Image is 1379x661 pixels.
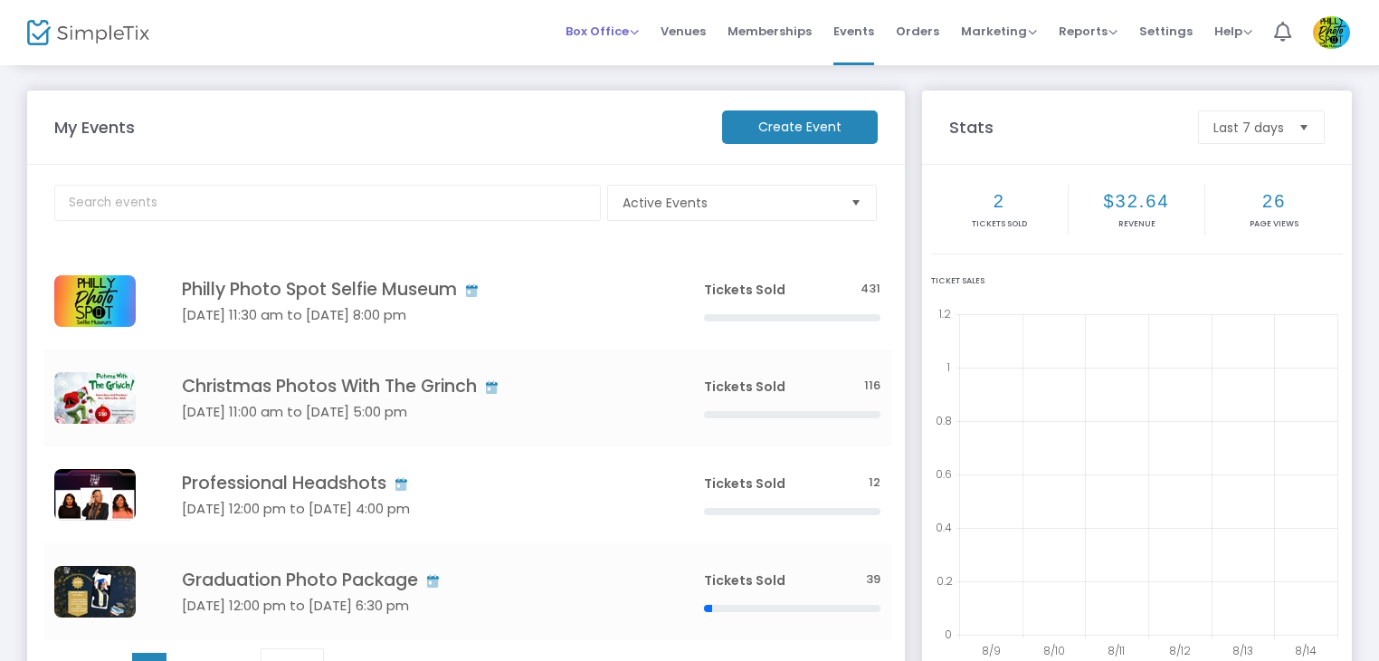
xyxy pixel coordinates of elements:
m-panel-title: My Events [45,115,713,139]
span: Memberships [728,8,812,54]
text: 8/12 [1169,643,1191,658]
p: Tickets sold [933,218,1066,231]
p: Page Views [1207,218,1341,231]
button: Select [1291,111,1317,143]
span: 116 [864,378,880,395]
h2: $32.64 [1070,190,1203,212]
input: Search events [54,185,601,221]
span: Tickets Sold [704,571,785,589]
text: 8/14 [1295,643,1317,658]
span: Events [833,8,874,54]
span: Last 7 days [1213,119,1284,137]
text: 0.6 [936,466,952,482]
text: 0.4 [936,520,952,535]
span: Help [1214,23,1252,40]
span: Settings [1139,8,1193,54]
text: 8/11 [1108,643,1125,658]
h4: Philly Photo Spot Selfie Museum [182,279,650,300]
span: Tickets Sold [704,281,785,299]
span: Box Office [566,23,639,40]
img: Graduation2024750x472px.jpg [54,566,136,618]
span: 39 [866,571,880,589]
button: Select [843,186,869,220]
text: 0.2 [937,573,953,589]
p: Revenue [1070,218,1203,231]
text: 8/9 [982,643,1001,658]
h5: [DATE] 12:00 pm to [DATE] 6:30 pm [182,598,650,614]
h2: 26 [1207,190,1341,212]
h2: 2 [933,190,1066,212]
text: 1.2 [938,306,951,321]
m-button: Create Event [722,110,878,144]
span: Venues [661,8,706,54]
div: Data table [43,253,891,640]
img: 638410332790874548Untitleddesign6.jpg [54,275,136,327]
m-panel-title: Stats [940,115,1189,139]
text: 0.8 [936,413,952,428]
span: Reports [1059,23,1117,40]
span: Marketing [961,23,1037,40]
text: 8/13 [1232,643,1253,658]
h5: [DATE] 11:30 am to [DATE] 8:00 pm [182,307,650,323]
div: Ticket Sales [931,275,1343,288]
h4: Graduation Photo Package [182,570,650,590]
span: 12 [869,474,880,492]
h5: [DATE] 11:00 am to [DATE] 5:00 pm [182,404,650,420]
h4: Christmas Photos With The Grinch [182,376,650,397]
h5: [DATE] 12:00 pm to [DATE] 4:00 pm [182,501,650,517]
span: Tickets Sold [704,378,785,396]
text: 0 [945,627,952,642]
span: 431 [861,281,880,298]
img: EventBriteflyers21601080pxInstagramPostSquareInstagramPost5.jpg [54,372,136,424]
text: 8/10 [1043,643,1065,658]
span: Active Events [623,194,837,212]
span: Tickets Sold [704,474,785,493]
span: Orders [896,8,939,54]
text: 1 [946,359,950,375]
img: PhillyPhotoSpotSocialMediaTemplates1.jpg [54,469,136,521]
h4: Professional Headshots [182,473,650,493]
